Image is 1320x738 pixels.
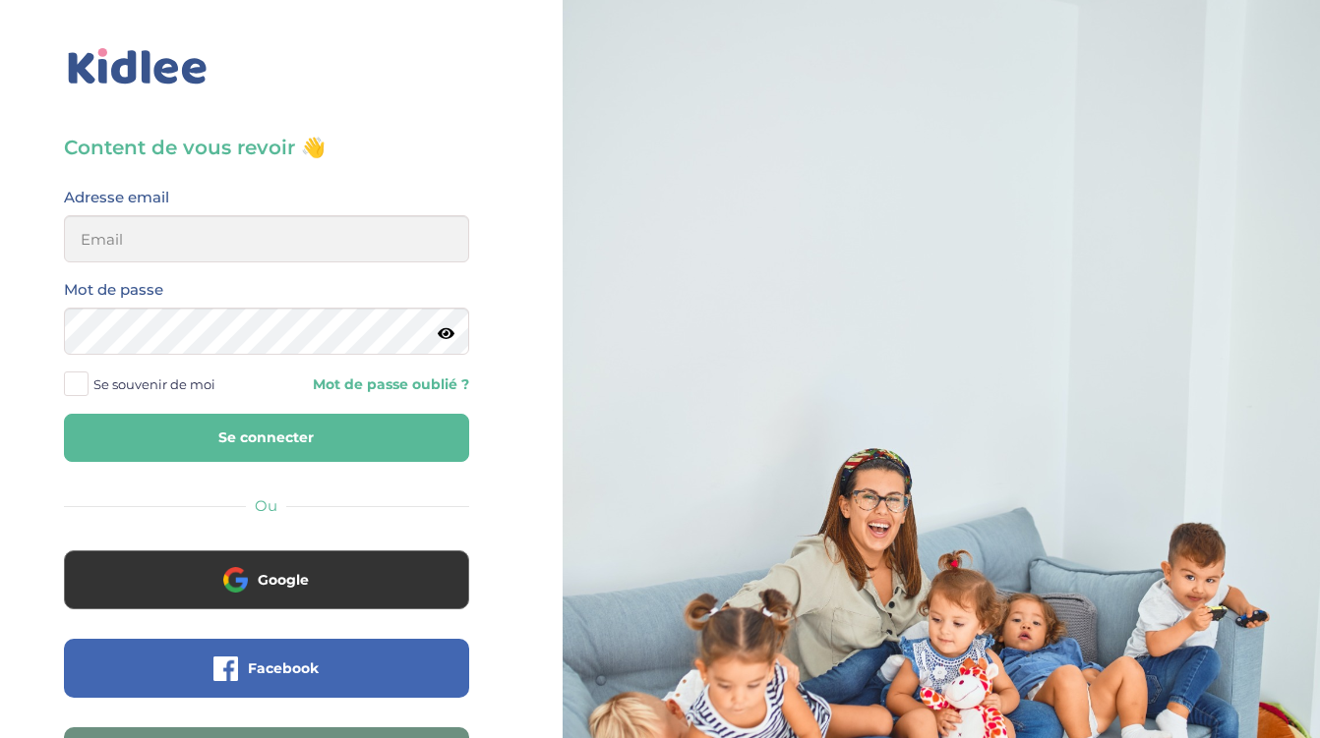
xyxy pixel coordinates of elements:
a: Facebook [64,672,469,691]
button: Se connecter [64,414,469,462]
span: Facebook [248,658,319,678]
span: Se souvenir de moi [93,371,215,397]
a: Mot de passe oublié ? [281,375,469,394]
span: Google [258,570,309,590]
button: Facebook [64,639,469,698]
label: Adresse email [64,185,169,210]
img: logo_kidlee_bleu [64,44,211,89]
img: facebook.png [213,656,238,681]
input: Email [64,215,469,262]
label: Mot de passe [64,277,163,303]
img: google.png [223,567,248,592]
button: Google [64,550,469,609]
h3: Content de vous revoir 👋 [64,134,469,161]
span: Ou [255,496,277,515]
a: Google [64,584,469,602]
